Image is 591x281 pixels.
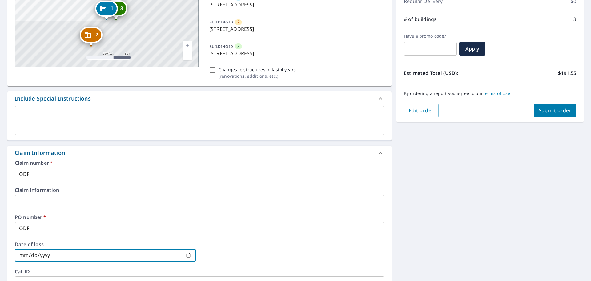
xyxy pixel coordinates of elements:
label: Claim information [15,188,384,192]
button: Edit order [404,104,439,117]
span: 3 [237,43,239,49]
p: # of buildings [404,15,436,23]
p: Estimated Total (USD): [404,69,490,77]
span: 3 [120,6,123,11]
p: [STREET_ADDRESS] [209,50,382,57]
div: Dropped pin, building 2, Commercial property, 5298 Table Rock Rd Central Point, OR 97502 [80,27,103,46]
p: 3 [573,15,576,23]
span: 1 [111,6,113,11]
div: Dropped pin, building 1, Commercial property, 5286 Table Rock Rd Central Point, OR 97502 [95,1,118,20]
div: Include Special Instructions [15,94,91,103]
div: Dropped pin, building 3, Commercial property, 5286 Table Rock Rd Medford, OR 97502 [105,0,127,19]
label: PO number [15,215,384,220]
span: Edit order [409,107,434,114]
p: Changes to structures in last 4 years [219,66,296,73]
label: Claim number [15,160,384,165]
a: Current Level 17, Zoom In [183,41,192,50]
div: Claim Information [15,149,65,157]
p: BUILDING ID [209,19,233,25]
p: ( renovations, additions, etc. ) [219,73,296,79]
span: 2 [237,19,239,25]
label: Date of loss [15,242,196,247]
span: 2 [95,32,98,37]
div: Claim Information [7,146,392,160]
button: Submit order [534,104,577,117]
p: $191.55 [558,69,576,77]
p: BUILDING ID [209,44,233,49]
label: Cat ID [15,269,384,274]
span: Submit order [539,107,572,114]
p: [STREET_ADDRESS] [209,25,382,33]
a: Terms of Use [483,90,510,96]
p: [STREET_ADDRESS] [209,1,382,8]
label: Have a promo code? [404,33,457,39]
a: Current Level 17, Zoom Out [183,50,192,60]
span: Apply [464,45,480,52]
div: Include Special Instructions [7,91,392,106]
button: Apply [459,42,485,56]
p: By ordering a report you agree to our [404,91,576,96]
